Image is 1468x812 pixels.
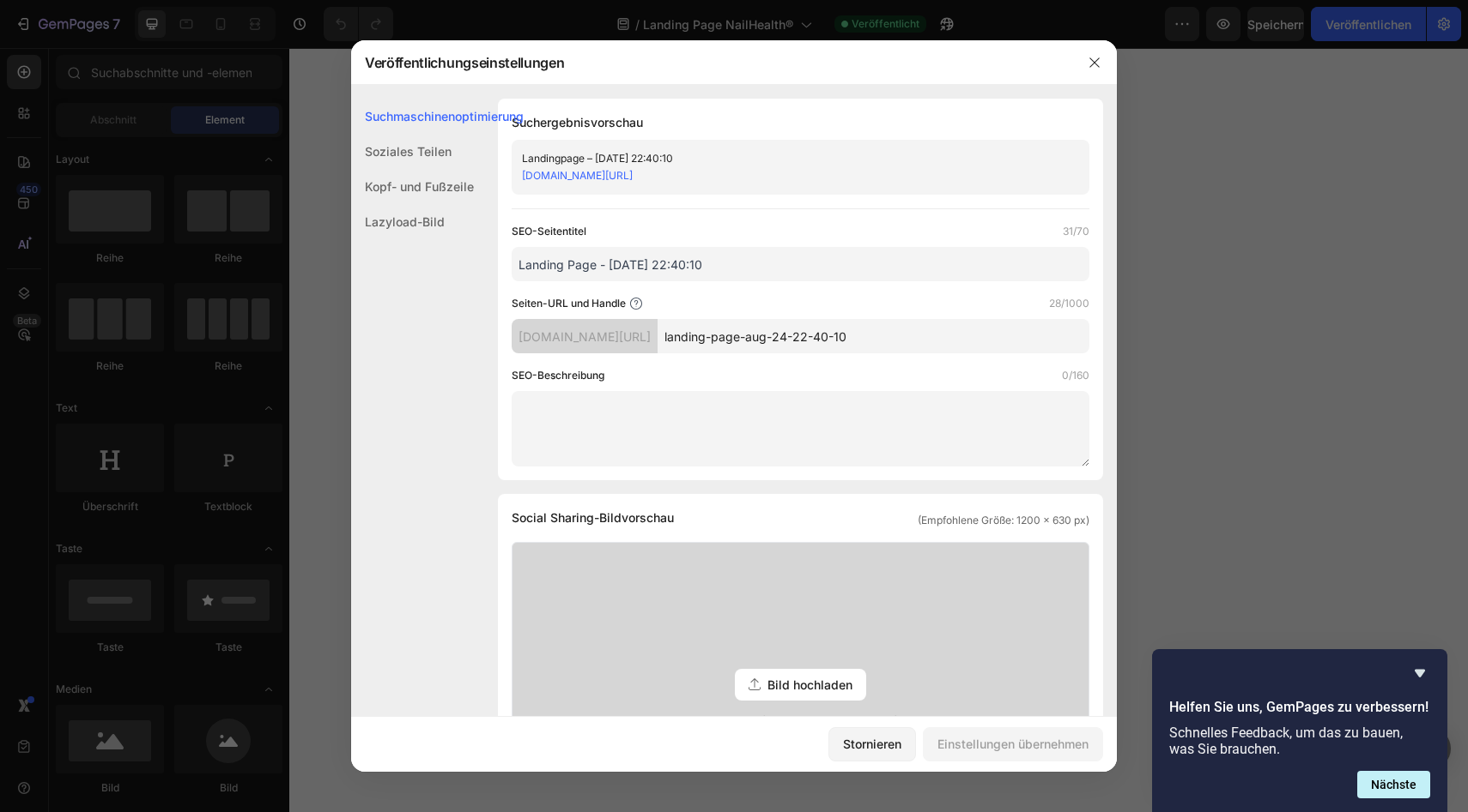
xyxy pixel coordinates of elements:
[1169,725,1403,757] font: Schnelles Feedback, um das zu bauen, was Sie brauchen.
[1169,699,1429,715] font: Helfen Sie uns, GemPages zu verbessern!
[1049,297,1089,310] font: 28/1000
[365,109,524,123] font: Suchmaschinenoptimierung
[512,225,586,238] font: SEO-Seitentitel
[512,297,626,310] font: Seiten-URL und Handle
[512,247,1089,281] input: Titel
[519,329,651,344] font: [DOMAIN_NAME][URL]
[767,677,852,692] font: Bild hochladen
[937,737,1089,751] font: Einstellungen übernehmen
[1410,663,1430,683] button: Umfrage ausblenden
[1371,778,1416,791] font: Nächste
[828,727,916,761] button: Stornieren
[522,152,673,165] font: Landingpage – [DATE] 22:40:10
[512,369,604,382] font: SEO-Beschreibung
[365,144,452,159] font: Soziales Teilen
[1063,225,1089,238] font: 31/70
[365,54,564,71] font: Veröffentlichungseinstellungen
[1357,771,1430,798] button: Nächste Frage
[918,514,1089,526] font: (Empfohlene Größe: 1200 x 630 px)
[522,169,633,182] a: [DOMAIN_NAME][URL]
[365,179,474,194] font: Kopf- und Fußzeile
[672,713,930,726] font: Unterstützte Dateiformate: .jpg, .jpeg, .png, .gif, .webp
[365,214,445,229] font: Lazyload-Bild
[1169,663,1430,798] div: Helfen Sie uns, GemPages zu verbessern!
[1062,369,1089,382] font: 0/160
[512,510,674,525] font: Social Sharing-Bildvorschau
[1169,697,1430,718] h2: Helfen Sie uns, GemPages zu verbessern!
[512,115,643,129] font: Suchergebnisvorschau
[658,319,1089,353] input: Handhaben
[923,727,1103,761] button: Einstellungen übernehmen
[843,737,901,751] font: Stornieren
